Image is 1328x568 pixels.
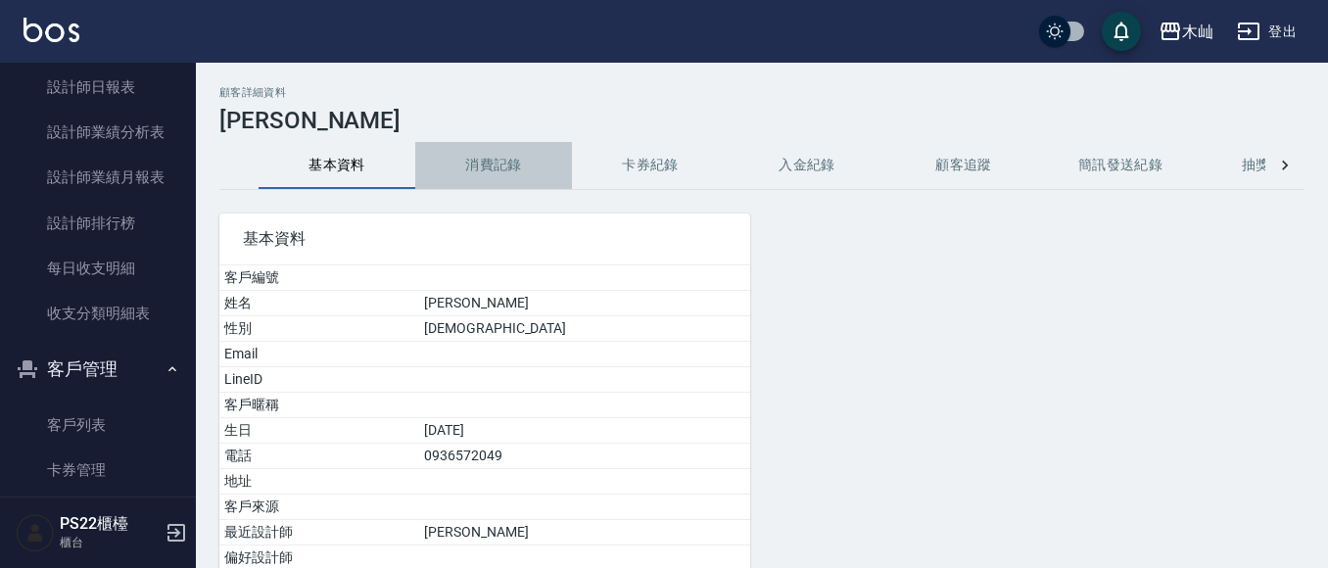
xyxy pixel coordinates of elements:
[8,246,188,291] a: 每日收支明細
[219,291,419,316] td: 姓名
[219,418,419,444] td: 生日
[1229,14,1304,50] button: 登出
[8,344,188,395] button: 客戶管理
[1151,12,1221,52] button: 木屾
[8,448,188,493] a: 卡券管理
[419,291,750,316] td: [PERSON_NAME]
[415,142,572,189] button: 消費記錄
[8,65,188,110] a: 設計師日報表
[219,444,419,469] td: 電話
[419,444,750,469] td: 0936572049
[16,513,55,552] img: Person
[8,291,188,336] a: 收支分類明細表
[572,142,729,189] button: 卡券紀錄
[259,142,415,189] button: 基本資料
[219,367,419,393] td: LineID
[8,201,188,246] a: 設計師排行榜
[219,86,1304,99] h2: 顧客詳細資料
[243,229,727,249] span: 基本資料
[729,142,885,189] button: 入金紀錄
[24,18,79,42] img: Logo
[219,495,419,520] td: 客戶來源
[60,534,160,551] p: 櫃台
[219,342,419,367] td: Email
[1102,12,1141,51] button: save
[219,393,419,418] td: 客戶暱稱
[219,469,419,495] td: 地址
[219,520,419,545] td: 最近設計師
[419,520,750,545] td: [PERSON_NAME]
[1182,20,1213,44] div: 木屾
[419,316,750,342] td: [DEMOGRAPHIC_DATA]
[219,107,1304,134] h3: [PERSON_NAME]
[8,155,188,200] a: 設計師業績月報表
[8,402,188,448] a: 客戶列表
[8,493,188,538] a: 入金管理
[8,110,188,155] a: 設計師業績分析表
[60,514,160,534] h5: PS22櫃檯
[419,418,750,444] td: [DATE]
[1042,142,1199,189] button: 簡訊發送紀錄
[219,316,419,342] td: 性別
[885,142,1042,189] button: 顧客追蹤
[219,265,419,291] td: 客戶編號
